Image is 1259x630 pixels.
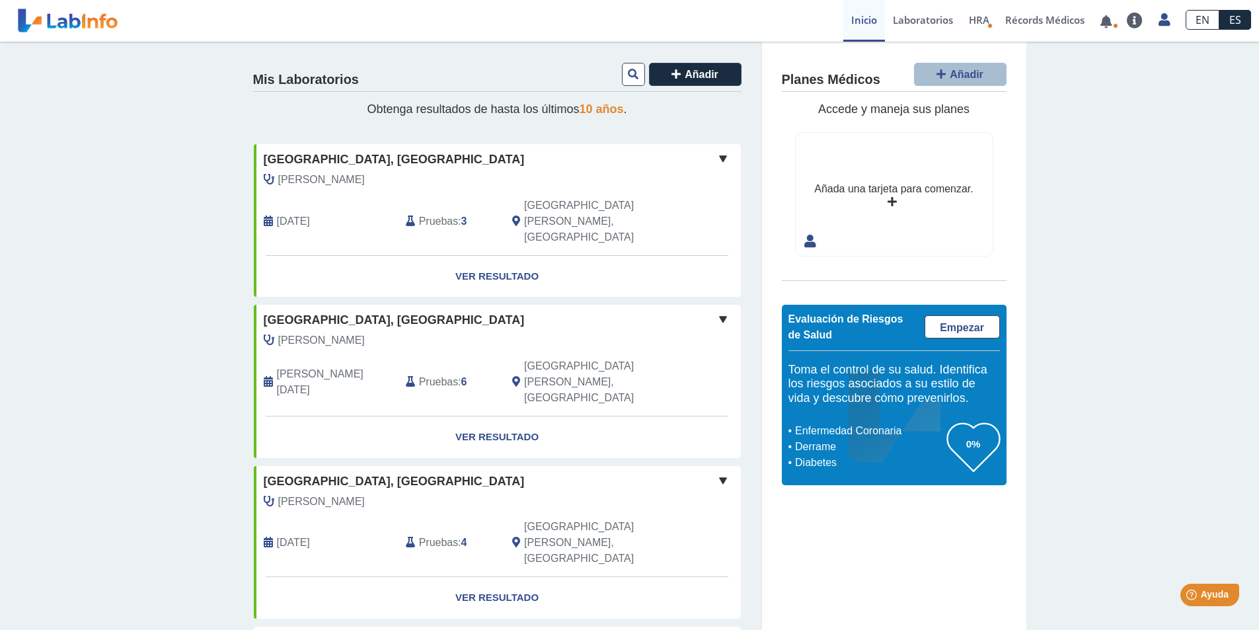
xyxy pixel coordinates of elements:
div: : [396,519,502,567]
span: Rivera Colon, Luis [278,172,365,188]
li: Enfermedad Coronaria [792,423,947,439]
span: HRA [969,13,989,26]
h4: Planes Médicos [782,72,880,88]
a: Ver Resultado [254,256,741,297]
span: Añadir [950,69,983,80]
span: San Juan, PR [524,519,670,567]
span: [GEOGRAPHIC_DATA], [GEOGRAPHIC_DATA] [264,311,525,329]
span: Pruebas [419,535,458,551]
span: 2023-07-18 [277,535,310,551]
a: ES [1219,10,1251,30]
button: Añadir [649,63,742,86]
b: 4 [461,537,467,548]
span: [GEOGRAPHIC_DATA], [GEOGRAPHIC_DATA] [264,151,525,169]
div: : [396,198,502,245]
b: 6 [461,376,467,387]
a: Ver Resultado [254,577,741,619]
div: : [396,358,502,406]
span: 2024-04-18 [277,214,310,229]
b: 3 [461,216,467,227]
span: San Juan, PR [524,358,670,406]
h5: Toma el control de su salud. Identifica los riesgos asociados a su estilo de vida y descubre cómo... [788,363,1000,406]
span: Añadir [685,69,718,80]
span: Pruebas [419,214,458,229]
li: Diabetes [792,455,947,471]
span: Rodriguez Juarbe, Mary [278,494,365,510]
li: Derrame [792,439,947,455]
div: Añada una tarjeta para comenzar. [814,181,973,197]
span: Obtenga resultados de hasta los últimos . [367,102,627,116]
span: [GEOGRAPHIC_DATA], [GEOGRAPHIC_DATA] [264,473,525,491]
span: 2024-01-23 [277,366,396,398]
h4: Mis Laboratorios [253,72,359,88]
button: Añadir [914,63,1007,86]
h3: 0% [947,436,1000,452]
span: 10 años [580,102,624,116]
span: Rivera Colon, Luis [278,333,365,348]
a: EN [1186,10,1219,30]
span: San Juan, PR [524,198,670,245]
span: Accede y maneja sus planes [818,102,970,116]
a: Empezar [925,315,1000,338]
a: Ver Resultado [254,416,741,458]
span: Pruebas [419,374,458,390]
span: Empezar [940,322,984,333]
iframe: Help widget launcher [1141,578,1244,615]
span: Evaluación de Riesgos de Salud [788,313,903,340]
